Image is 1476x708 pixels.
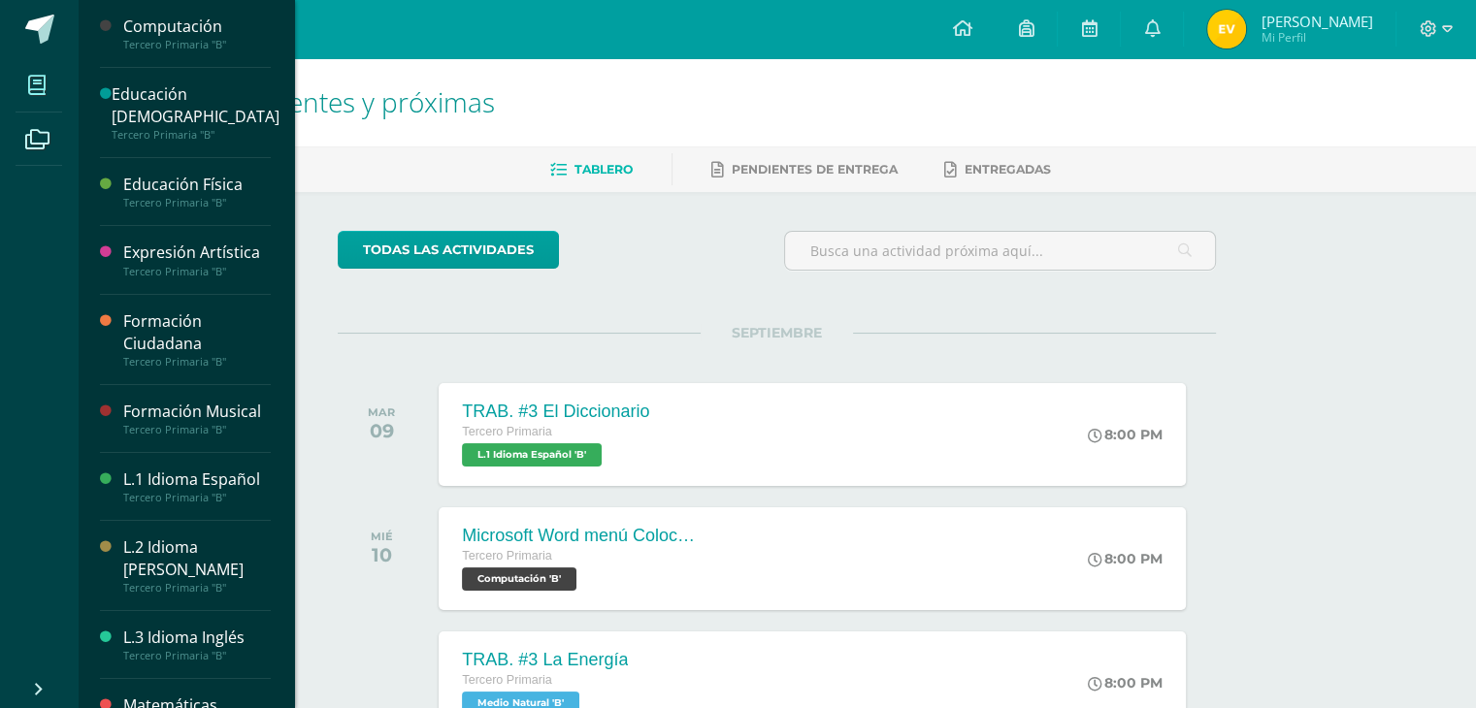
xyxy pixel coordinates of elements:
[462,425,551,438] span: Tercero Primaria
[123,241,271,264] div: Expresión Artística
[123,581,271,595] div: Tercero Primaria "B"
[462,549,551,563] span: Tercero Primaria
[574,162,633,177] span: Tablero
[123,536,271,595] a: L.2 Idioma [PERSON_NAME]Tercero Primaria "B"
[944,154,1051,185] a: Entregadas
[112,128,279,142] div: Tercero Primaria "B"
[462,567,576,591] span: Computación 'B'
[711,154,898,185] a: Pendientes de entrega
[1088,550,1163,567] div: 8:00 PM
[112,83,279,128] div: Educación [DEMOGRAPHIC_DATA]
[123,468,271,504] a: L.1 Idioma EspañolTercero Primaria "B"
[462,650,628,670] div: TRAB. #3 La Energía
[123,16,271,51] a: ComputaciónTercero Primaria "B"
[123,16,271,38] div: Computación
[368,405,395,419] div: MAR
[123,649,271,662] div: Tercero Primaria "B"
[785,232,1215,270] input: Busca una actividad próxima aquí...
[462,402,649,422] div: TRAB. #3 El Diccionario
[371,530,393,543] div: MIÉ
[1261,12,1372,31] span: [PERSON_NAME]
[462,673,551,687] span: Tercero Primaria
[701,324,853,341] span: SEPTIEMBRE
[123,196,271,209] div: Tercero Primaria "B"
[371,543,393,566] div: 10
[123,310,271,369] a: Formación CiudadanaTercero Primaria "B"
[1088,426,1163,443] div: 8:00 PM
[123,627,271,649] div: L.3 Idioma Inglés
[123,265,271,278] div: Tercero Primaria "B"
[123,401,271,423] div: Formación Musical
[368,419,395,442] div: 09
[123,355,271,369] div: Tercero Primaria "B"
[1088,674,1163,692] div: 8:00 PM
[112,83,279,142] a: Educación [DEMOGRAPHIC_DATA]Tercero Primaria "B"
[732,162,898,177] span: Pendientes de entrega
[1261,29,1372,46] span: Mi Perfil
[550,154,633,185] a: Tablero
[123,627,271,662] a: L.3 Idioma InglésTercero Primaria "B"
[338,231,559,269] a: todas las Actividades
[101,83,495,120] span: Actividades recientes y próximas
[123,491,271,504] div: Tercero Primaria "B"
[123,401,271,436] a: Formación MusicalTercero Primaria "B"
[123,174,271,196] div: Educación Física
[123,536,271,581] div: L.2 Idioma [PERSON_NAME]
[462,526,695,546] div: Microsoft Word menú Colocación de márgenes
[123,241,271,277] a: Expresión ArtísticaTercero Primaria "B"
[123,468,271,491] div: L.1 Idioma Español
[123,174,271,209] a: Educación FísicaTercero Primaria "B"
[123,310,271,355] div: Formación Ciudadana
[123,38,271,51] div: Tercero Primaria "B"
[123,423,271,436] div: Tercero Primaria "B"
[1207,10,1246,48] img: 65e1c9fac06c2d7639c5ed34a9508b20.png
[965,162,1051,177] span: Entregadas
[462,443,602,467] span: L.1 Idioma Español 'B'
